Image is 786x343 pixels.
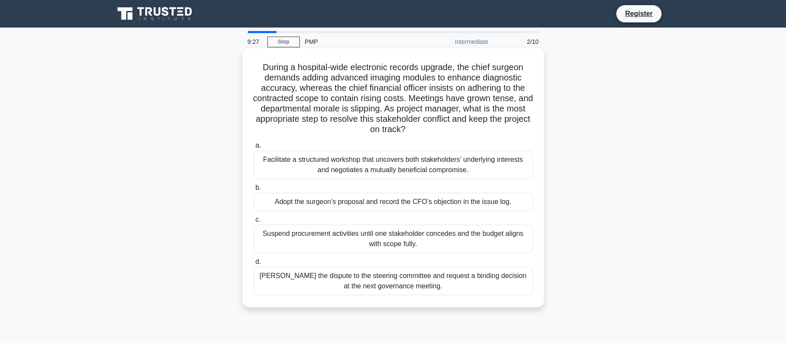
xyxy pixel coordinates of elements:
[418,33,494,50] div: Intermediate
[253,62,534,135] h5: During a hospital-wide electronic records upgrade, the chief surgeon demands adding advanced imag...
[255,184,261,191] span: b.
[254,225,533,253] div: Suspend procurement activities until one stakeholder concedes and the budget aligns with scope fu...
[255,216,261,223] span: c.
[254,151,533,179] div: Facilitate a structured workshop that uncovers both stakeholders’ underlying interests and negoti...
[267,37,300,47] a: Stop
[242,33,267,50] div: 9:27
[255,258,261,265] span: d.
[254,267,533,295] div: [PERSON_NAME] the dispute to the steering committee and request a binding decision at the next go...
[254,193,533,211] div: Adopt the surgeon’s proposal and record the CFO’s objection in the issue log.
[494,33,544,50] div: 2/10
[300,33,418,50] div: PMP
[620,8,658,19] a: Register
[255,142,261,149] span: a.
